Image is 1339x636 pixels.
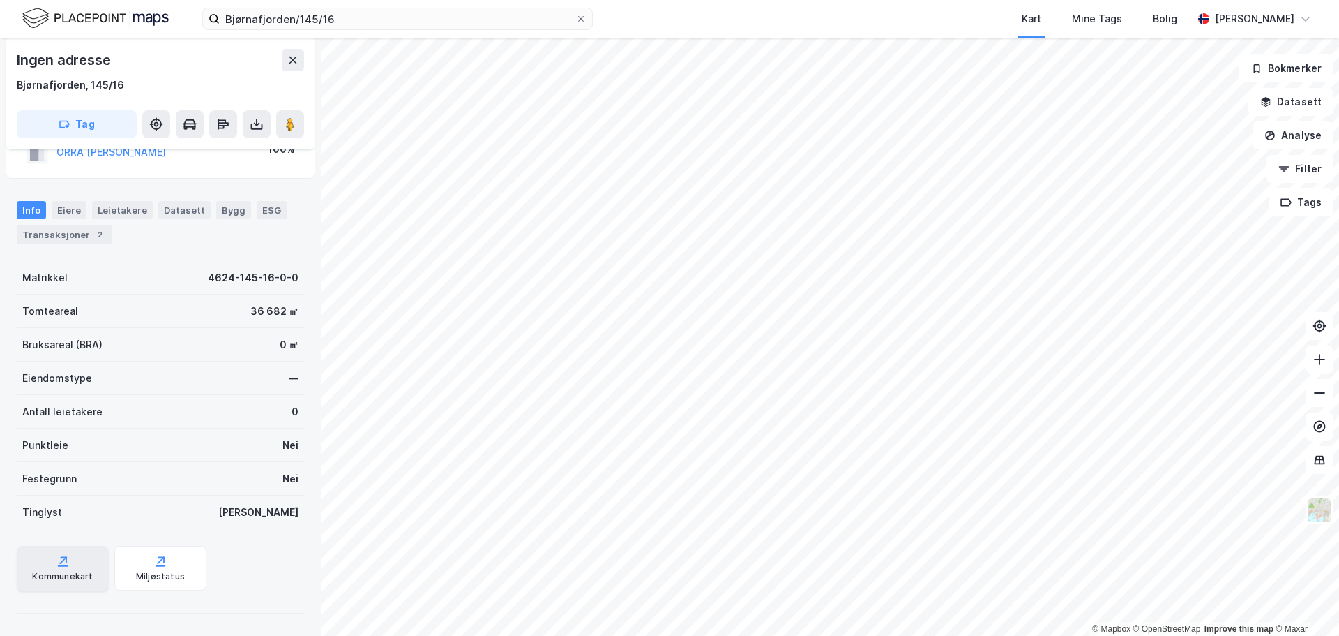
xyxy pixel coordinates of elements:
div: ESG [257,201,287,219]
div: 2 [93,228,107,242]
button: Analyse [1253,121,1333,149]
div: Transaksjoner [17,225,112,244]
div: Bjørnafjorden, 145/16 [17,77,124,94]
button: Tags [1269,188,1333,216]
div: 0 ㎡ [280,337,298,353]
div: — [289,370,298,387]
div: Kommunekart [32,571,93,582]
div: Nei [282,471,298,487]
button: Tag [17,110,137,138]
div: Punktleie [22,437,68,454]
div: Antall leietakere [22,404,103,420]
div: 4624-145-16-0-0 [208,269,298,286]
div: Bolig [1153,10,1177,27]
button: Datasett [1248,88,1333,116]
button: Filter [1266,155,1333,183]
div: Eiere [52,201,86,219]
div: 36 682 ㎡ [250,303,298,320]
div: Matrikkel [22,269,68,286]
div: Datasett [158,201,211,219]
div: [PERSON_NAME] [218,504,298,521]
div: Kontrollprogram for chat [1269,569,1339,636]
div: Festegrunn [22,471,77,487]
div: Leietakere [92,201,153,219]
a: Improve this map [1204,624,1273,634]
img: logo.f888ab2527a4732fd821a326f86c7f29.svg [22,6,169,31]
div: Nei [282,437,298,454]
div: Mine Tags [1072,10,1122,27]
button: Bokmerker [1239,54,1333,82]
div: Miljøstatus [136,571,185,582]
div: Info [17,201,46,219]
div: Bruksareal (BRA) [22,337,103,353]
div: Tomteareal [22,303,78,320]
div: Kart [1022,10,1041,27]
iframe: Chat Widget [1269,569,1339,636]
div: Eiendomstype [22,370,92,387]
div: Ingen adresse [17,49,113,71]
input: Søk på adresse, matrikkel, gårdeiere, leietakere eller personer [220,8,575,29]
div: [PERSON_NAME] [1215,10,1294,27]
div: Bygg [216,201,251,219]
div: 0 [292,404,298,420]
img: Z [1306,497,1333,524]
a: OpenStreetMap [1133,624,1201,634]
a: Mapbox [1092,624,1130,634]
div: Tinglyst [22,504,62,521]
